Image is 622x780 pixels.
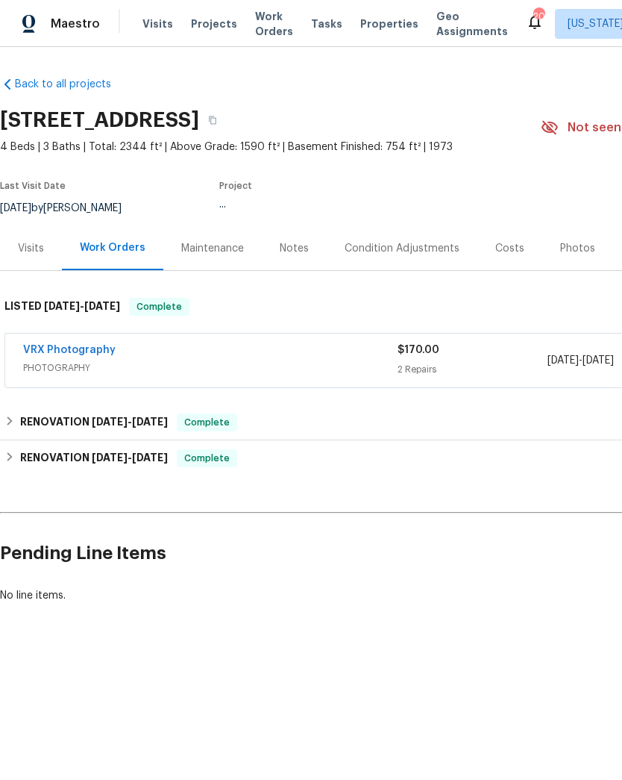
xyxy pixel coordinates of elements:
[191,16,237,31] span: Projects
[92,416,168,427] span: -
[80,240,145,255] div: Work Orders
[92,452,128,463] span: [DATE]
[44,301,120,311] span: -
[20,414,168,431] h6: RENOVATION
[178,451,236,466] span: Complete
[533,9,544,24] div: 20
[181,241,244,256] div: Maintenance
[84,301,120,311] span: [DATE]
[20,449,168,467] h6: RENOVATION
[132,452,168,463] span: [DATE]
[436,9,508,39] span: Geo Assignments
[18,241,44,256] div: Visits
[178,415,236,430] span: Complete
[360,16,418,31] span: Properties
[199,107,226,134] button: Copy Address
[219,199,506,210] div: ...
[219,181,252,190] span: Project
[44,301,80,311] span: [DATE]
[92,416,128,427] span: [DATE]
[495,241,524,256] div: Costs
[398,362,547,377] div: 2 Repairs
[142,16,173,31] span: Visits
[582,355,614,366] span: [DATE]
[132,416,168,427] span: [DATE]
[92,452,168,463] span: -
[23,345,116,355] a: VRX Photography
[311,19,342,29] span: Tasks
[560,241,595,256] div: Photos
[23,361,398,375] span: PHOTOGRAPHY
[280,241,309,256] div: Notes
[131,299,188,314] span: Complete
[4,298,120,316] h6: LISTED
[255,9,293,39] span: Work Orders
[51,16,100,31] span: Maestro
[547,355,579,366] span: [DATE]
[547,353,614,368] span: -
[345,241,459,256] div: Condition Adjustments
[398,345,439,355] span: $170.00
